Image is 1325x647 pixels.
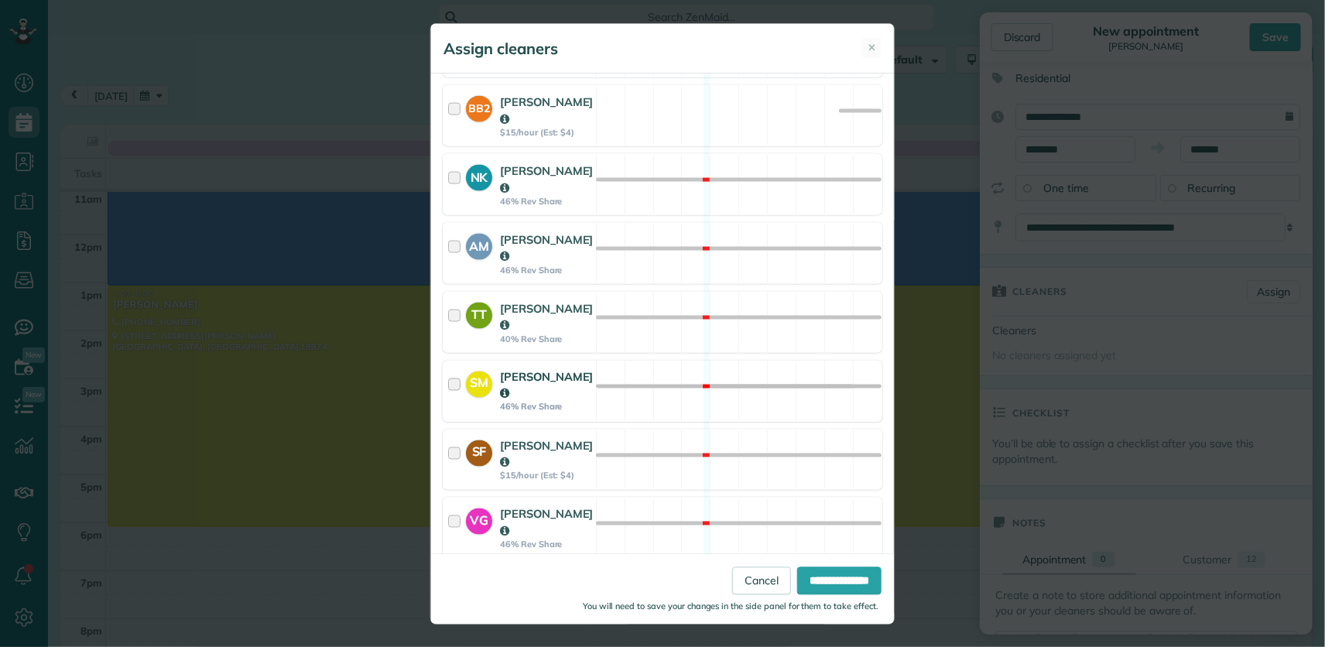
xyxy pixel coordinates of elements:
[500,232,594,263] strong: [PERSON_NAME]
[500,334,594,344] strong: 40% Rev Share
[466,234,492,255] strong: AM
[500,265,594,276] strong: 46% Rev Share
[500,94,594,125] strong: [PERSON_NAME]
[443,38,558,60] h5: Assign cleaners
[466,165,492,187] strong: NK
[500,196,594,207] strong: 46% Rev Share
[868,40,876,55] span: ✕
[500,301,594,332] strong: [PERSON_NAME]
[466,440,492,462] strong: SF
[500,507,594,538] strong: [PERSON_NAME]
[500,471,594,481] strong: $15/hour (Est: $4)
[583,601,878,612] small: You will need to save your changes in the side panel for them to take effect.
[466,96,492,117] strong: BB2
[500,163,594,194] strong: [PERSON_NAME]
[500,539,594,550] strong: 46% Rev Share
[500,402,594,413] strong: 46% Rev Share
[500,127,594,138] strong: $15/hour (Est: $4)
[466,371,492,393] strong: SM
[500,439,594,470] strong: [PERSON_NAME]
[500,370,594,401] strong: [PERSON_NAME]
[466,508,492,530] strong: VG
[732,567,791,595] a: Cancel
[466,303,492,324] strong: TT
